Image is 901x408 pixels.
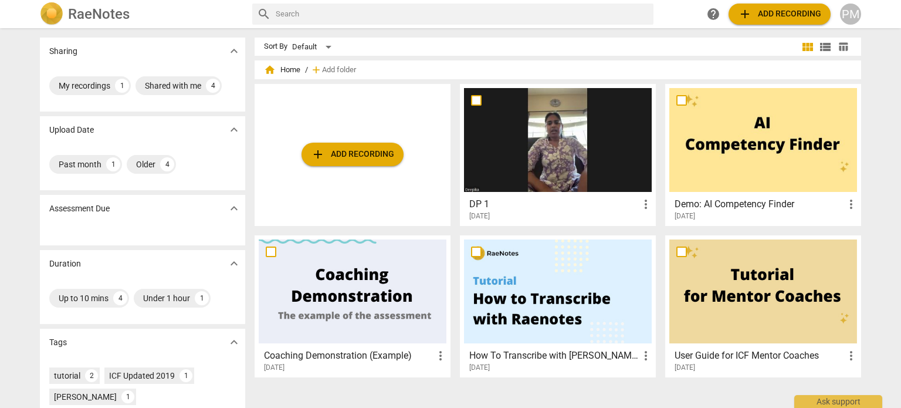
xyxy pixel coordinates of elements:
a: Coaching Demonstration (Example)[DATE] [259,240,446,372]
span: more_vert [844,197,858,211]
div: 1 [179,369,192,382]
h3: User Guide for ICF Mentor Coaches [675,349,844,363]
a: User Guide for ICF Mentor Coaches[DATE] [669,240,857,372]
span: more_vert [844,349,858,363]
span: / [305,66,308,75]
span: add [738,7,752,21]
span: add [311,147,325,161]
span: add [310,64,322,76]
button: Show more [225,333,243,351]
button: Show more [225,255,243,272]
button: Upload [729,4,831,25]
div: Default [292,38,336,56]
input: Search [276,5,649,23]
span: expand_more [227,44,241,58]
span: Add recording [311,147,394,161]
h3: How To Transcribe with RaeNotes [469,349,639,363]
span: [DATE] [469,211,490,221]
h3: Coaching Demonstration (Example) [264,349,433,363]
p: Tags [49,336,67,349]
span: help [706,7,720,21]
span: view_module [801,40,815,54]
span: [DATE] [675,211,695,221]
span: more_vert [433,349,448,363]
span: Home [264,64,300,76]
div: 4 [113,291,127,305]
button: List view [817,38,834,56]
button: Show more [225,42,243,60]
div: Up to 10 mins [59,292,109,304]
div: Ask support [794,395,882,408]
button: Upload [302,143,404,166]
a: Help [703,4,724,25]
div: ICF Updated 2019 [109,370,175,382]
span: [DATE] [469,363,490,373]
p: Upload Date [49,124,94,136]
span: expand_more [227,201,241,215]
div: 4 [160,157,174,171]
div: Older [136,159,155,170]
div: Sort By [264,42,287,51]
div: 1 [115,79,129,93]
div: Past month [59,159,101,170]
div: tutorial [54,370,80,382]
div: 1 [121,390,134,403]
p: Assessment Due [49,203,110,215]
span: Add folder [322,66,356,75]
div: Shared with me [145,80,201,92]
span: view_list [818,40,832,54]
button: PM [840,4,861,25]
span: search [257,7,271,21]
a: LogoRaeNotes [40,2,243,26]
a: DP 1[DATE] [464,88,652,221]
div: 1 [195,291,209,305]
button: Show more [225,121,243,139]
div: [PERSON_NAME] [54,391,117,403]
span: expand_more [227,123,241,137]
button: Show more [225,200,243,217]
div: My recordings [59,80,110,92]
a: How To Transcribe with [PERSON_NAME][DATE] [464,240,652,372]
p: Duration [49,258,81,270]
span: [DATE] [675,363,695,373]
div: Under 1 hour [143,292,190,304]
a: Demo: AI Competency Finder[DATE] [669,88,857,221]
span: table_chart [838,41,849,52]
h2: RaeNotes [68,6,130,22]
span: expand_more [227,335,241,349]
h3: DP 1 [469,197,639,211]
button: Tile view [799,38,817,56]
div: 2 [85,369,98,382]
span: home [264,64,276,76]
div: 4 [206,79,220,93]
div: 1 [106,157,120,171]
img: Logo [40,2,63,26]
span: expand_more [227,257,241,271]
span: [DATE] [264,363,284,373]
span: more_vert [639,197,653,211]
span: more_vert [639,349,653,363]
p: Sharing [49,45,77,58]
h3: Demo: AI Competency Finder [675,197,844,211]
button: Table view [834,38,852,56]
span: Add recording [738,7,821,21]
